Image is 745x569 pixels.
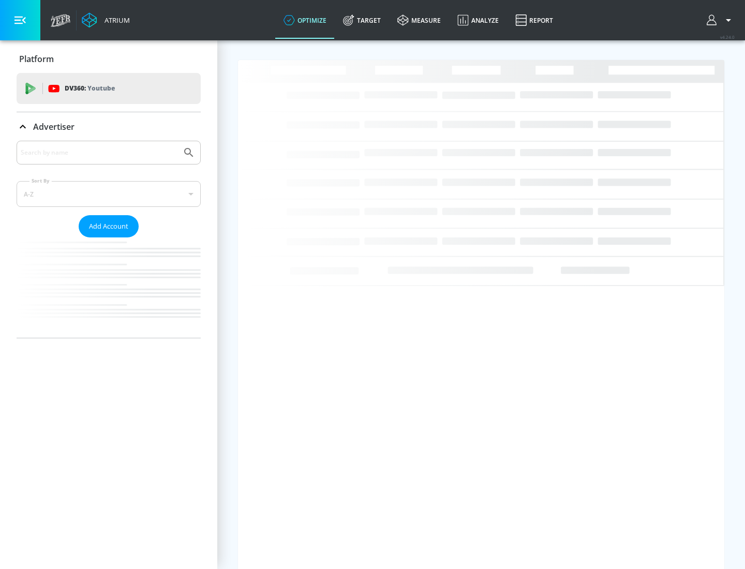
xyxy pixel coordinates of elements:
[335,2,389,39] a: Target
[17,237,201,338] nav: list of Advertiser
[87,83,115,94] p: Youtube
[100,16,130,25] div: Atrium
[21,146,177,159] input: Search by name
[449,2,507,39] a: Analyze
[507,2,561,39] a: Report
[65,83,115,94] p: DV360:
[17,141,201,338] div: Advertiser
[17,112,201,141] div: Advertiser
[19,53,54,65] p: Platform
[33,121,74,132] p: Advertiser
[82,12,130,28] a: Atrium
[79,215,139,237] button: Add Account
[17,181,201,207] div: A-Z
[17,44,201,73] div: Platform
[89,220,128,232] span: Add Account
[17,73,201,104] div: DV360: Youtube
[720,34,735,40] span: v 4.24.0
[389,2,449,39] a: measure
[29,177,52,184] label: Sort By
[275,2,335,39] a: optimize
